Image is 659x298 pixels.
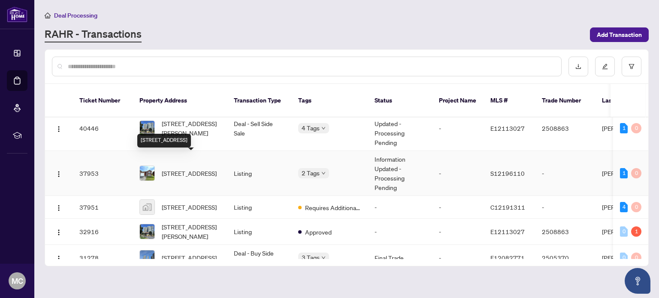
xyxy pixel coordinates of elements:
[535,151,595,196] td: -
[321,256,326,260] span: down
[535,245,595,271] td: 2505370
[368,245,432,271] td: Final Trade
[12,275,23,287] span: MC
[73,196,133,219] td: 37951
[52,200,66,214] button: Logo
[368,219,432,245] td: -
[368,106,432,151] td: Information Updated - Processing Pending
[305,203,361,212] span: Requires Additional Docs
[140,224,154,239] img: thumbnail-img
[490,254,525,262] span: E12082771
[535,84,595,117] th: Trade Number
[620,226,628,237] div: 0
[535,219,595,245] td: 2508863
[140,121,154,135] img: thumbnail-img
[302,168,320,178] span: 2 Tags
[432,151,484,196] td: -
[620,253,628,263] div: 0
[368,196,432,219] td: -
[595,57,615,76] button: edit
[625,268,650,294] button: Open asap
[162,169,217,178] span: [STREET_ADDRESS]
[73,106,133,151] td: 40446
[620,202,628,212] div: 4
[227,196,291,219] td: Listing
[45,12,51,18] span: home
[140,250,154,265] img: thumbnail-img
[291,84,368,117] th: Tags
[55,171,62,178] img: Logo
[629,63,635,69] span: filter
[490,203,525,211] span: C12191311
[590,27,649,42] button: Add Transaction
[227,84,291,117] th: Transaction Type
[535,106,595,151] td: 2508863
[55,126,62,132] img: Logo
[631,168,641,178] div: 0
[55,255,62,262] img: Logo
[597,28,642,42] span: Add Transaction
[227,151,291,196] td: Listing
[432,245,484,271] td: -
[432,196,484,219] td: -
[55,229,62,236] img: Logo
[575,63,581,69] span: download
[162,119,220,138] span: [STREET_ADDRESS][PERSON_NAME]
[227,219,291,245] td: Listing
[162,222,220,241] span: [STREET_ADDRESS][PERSON_NAME]
[490,228,525,235] span: E12113027
[7,6,27,22] img: logo
[484,84,535,117] th: MLS #
[305,227,332,237] span: Approved
[568,57,588,76] button: download
[432,219,484,245] td: -
[631,123,641,133] div: 0
[321,126,326,130] span: down
[45,27,142,42] a: RAHR - Transactions
[73,219,133,245] td: 32916
[490,169,525,177] span: S12196110
[54,12,97,19] span: Deal Processing
[52,225,66,238] button: Logo
[137,134,191,147] div: [STREET_ADDRESS]
[432,84,484,117] th: Project Name
[622,57,641,76] button: filter
[227,106,291,151] td: Deal - Sell Side Sale
[368,151,432,196] td: Information Updated - Processing Pending
[302,253,320,262] span: 3 Tags
[52,121,66,135] button: Logo
[602,63,608,69] span: edit
[227,245,291,271] td: Deal - Buy Side Lease
[432,106,484,151] td: -
[631,226,641,237] div: 1
[368,84,432,117] th: Status
[140,166,154,181] img: thumbnail-img
[490,124,525,132] span: E12113027
[321,171,326,175] span: down
[535,196,595,219] td: -
[73,151,133,196] td: 37953
[631,253,641,263] div: 0
[133,84,227,117] th: Property Address
[302,123,320,133] span: 4 Tags
[52,251,66,265] button: Logo
[140,200,154,214] img: thumbnail-img
[52,166,66,180] button: Logo
[55,205,62,211] img: Logo
[631,202,641,212] div: 0
[162,202,217,212] span: [STREET_ADDRESS]
[73,245,133,271] td: 31278
[73,84,133,117] th: Ticket Number
[620,168,628,178] div: 1
[620,123,628,133] div: 1
[162,253,217,262] span: [STREET_ADDRESS]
